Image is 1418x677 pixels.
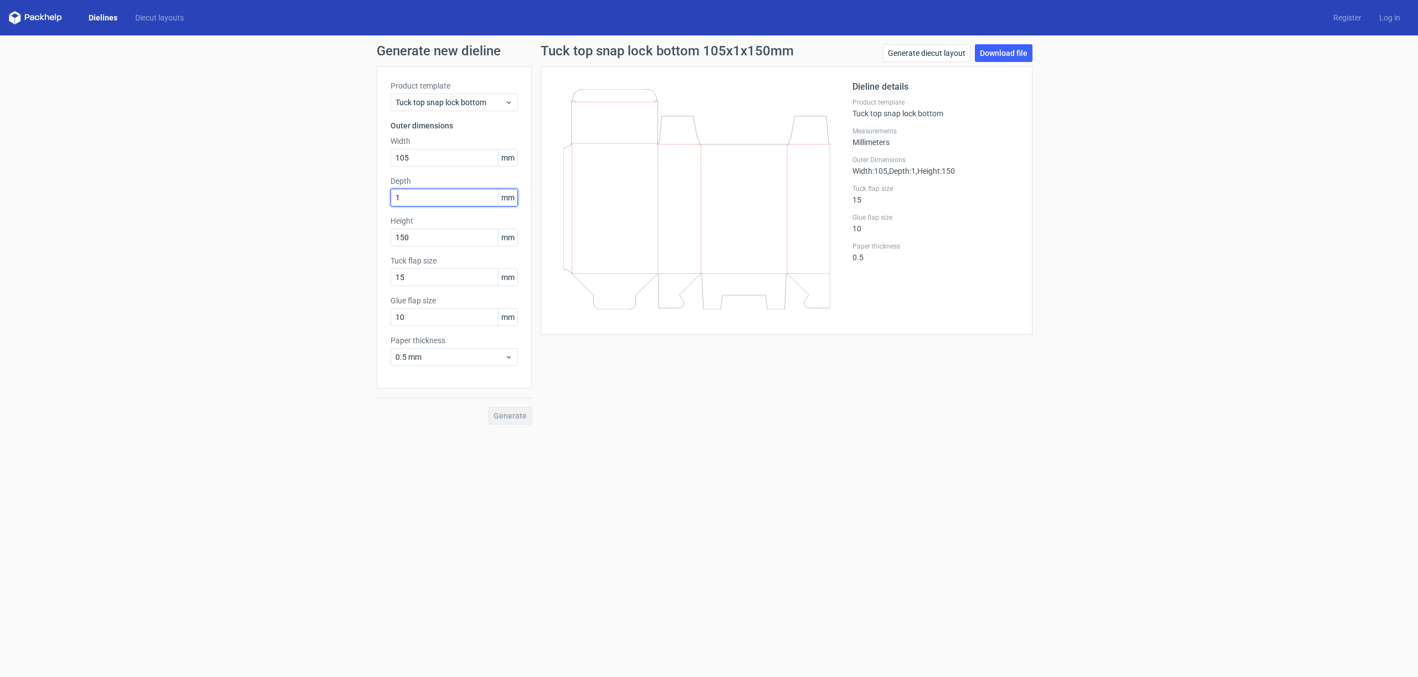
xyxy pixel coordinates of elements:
span: mm [498,269,517,286]
span: mm [498,229,517,246]
span: mm [498,149,517,166]
label: Outer Dimensions [852,156,1019,164]
div: 0.5 [852,242,1019,262]
label: Width [391,136,518,147]
label: Measurements [852,127,1019,136]
a: Dielines [80,12,126,23]
h1: Tuck top snap lock bottom 105x1x150mm [541,44,794,58]
div: Millimeters [852,127,1019,147]
h3: Outer dimensions [391,120,518,131]
a: Register [1324,12,1370,23]
a: Diecut layouts [126,12,193,23]
span: Tuck top snap lock bottom [395,97,505,108]
label: Glue flap size [852,213,1019,222]
label: Glue flap size [391,295,518,306]
span: 0.5 mm [395,352,505,363]
a: Generate diecut layout [883,44,970,62]
h1: Generate new dieline [377,44,1041,58]
label: Tuck flap size [391,255,518,266]
label: Tuck flap size [852,184,1019,193]
label: Height [391,215,518,226]
span: mm [498,309,517,325]
span: , Height : 150 [916,167,955,175]
span: , Depth : 1 [887,167,916,175]
label: Paper thickness [852,242,1019,251]
div: Tuck top snap lock bottom [852,98,1019,118]
label: Paper thickness [391,335,518,346]
h2: Dieline details [852,80,1019,94]
label: Depth [391,175,518,187]
a: Download file [975,44,1032,62]
span: mm [498,189,517,206]
a: Log in [1370,12,1409,23]
span: Width : 105 [852,167,887,175]
label: Product template [391,80,518,91]
div: 10 [852,213,1019,233]
div: 15 [852,184,1019,204]
label: Product template [852,98,1019,107]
